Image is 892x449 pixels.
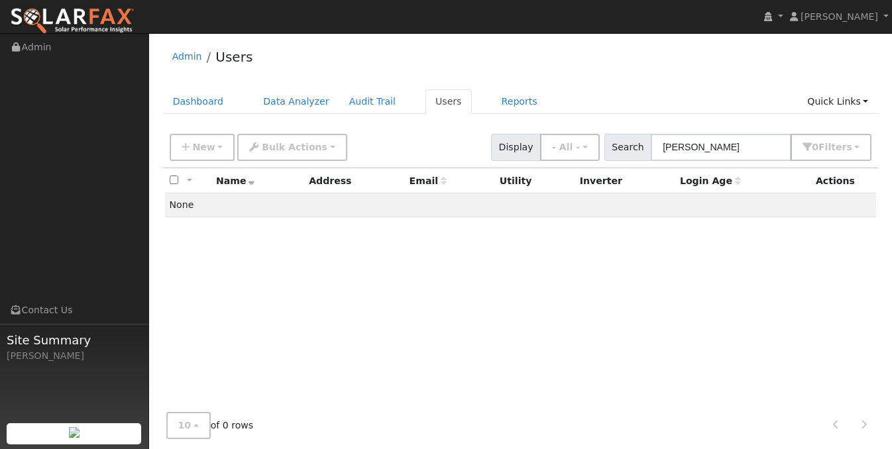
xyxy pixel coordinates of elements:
td: None [165,193,877,217]
a: Reports [492,89,547,114]
span: Bulk Actions [262,142,327,152]
span: Email [410,175,447,186]
div: Utility [500,174,571,188]
span: Site Summary [7,331,142,349]
span: Name [216,175,255,186]
a: Audit Trail [339,89,406,114]
button: Bulk Actions [237,134,347,161]
button: - All - [540,134,600,161]
span: 10 [178,420,192,430]
a: Users [215,49,252,65]
span: Display [491,134,541,161]
img: SolarFax [10,7,135,35]
a: Data Analyzer [253,89,339,114]
a: Admin [172,51,202,62]
a: Dashboard [163,89,234,114]
button: New [170,134,235,161]
div: Actions [816,174,871,188]
span: of 0 rows [166,412,254,439]
div: [PERSON_NAME] [7,349,142,363]
span: s [846,142,852,152]
span: New [192,142,215,152]
div: Inverter [580,174,671,188]
span: Search [604,134,651,161]
a: Users [425,89,472,114]
button: 0Filters [791,134,871,161]
div: Address [309,174,400,188]
a: Quick Links [797,89,878,114]
span: [PERSON_NAME] [801,11,878,22]
span: Filter [818,142,852,152]
button: 10 [166,412,211,439]
input: Search [651,134,791,161]
img: retrieve [69,427,80,438]
span: Days since last login [680,175,741,186]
